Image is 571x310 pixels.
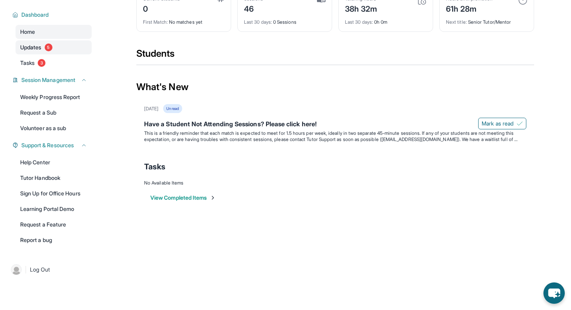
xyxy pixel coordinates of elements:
[446,19,467,25] span: Next title :
[38,59,45,67] span: 3
[136,70,534,104] div: What's New
[144,161,165,172] span: Tasks
[144,130,526,143] p: This is a friendly reminder that each match is expected to meet for 1.5 hours per week, ideally i...
[543,282,565,304] button: chat-button
[20,59,35,67] span: Tasks
[144,119,526,130] div: Have a Student Not Attending Sessions? Please click here!
[163,104,182,113] div: Unread
[345,19,373,25] span: Last 30 days :
[150,194,216,202] button: View Completed Items
[16,218,92,232] a: Request a Feature
[8,261,92,278] a: |Log Out
[21,11,49,19] span: Dashboard
[345,2,378,14] div: 38h 32m
[18,141,87,149] button: Support & Resources
[482,120,514,127] span: Mark as read
[16,106,92,120] a: Request a Sub
[244,19,272,25] span: Last 30 days :
[517,120,523,127] img: Mark as read
[16,186,92,200] a: Sign Up for Office Hours
[244,2,263,14] div: 46
[16,121,92,135] a: Volunteer as a sub
[244,14,326,25] div: 0 Sessions
[45,44,52,51] span: 5
[143,14,225,25] div: No matches yet
[16,25,92,39] a: Home
[20,28,35,36] span: Home
[143,2,180,14] div: 0
[16,40,92,54] a: Updates5
[20,44,42,51] span: Updates
[18,11,87,19] button: Dashboard
[16,56,92,70] a: Tasks3
[16,90,92,104] a: Weekly Progress Report
[30,266,50,273] span: Log Out
[11,264,22,275] img: user-img
[25,265,27,274] span: |
[345,14,427,25] div: 0h 0m
[21,76,75,84] span: Session Management
[16,202,92,216] a: Learning Portal Demo
[136,47,534,64] div: Students
[446,14,527,25] div: Senior Tutor/Mentor
[144,106,158,112] div: [DATE]
[478,118,526,129] button: Mark as read
[446,2,493,14] div: 61h 28m
[16,171,92,185] a: Tutor Handbook
[143,19,168,25] span: First Match :
[144,180,526,186] div: No Available Items
[18,76,87,84] button: Session Management
[16,155,92,169] a: Help Center
[21,141,74,149] span: Support & Resources
[16,233,92,247] a: Report a bug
